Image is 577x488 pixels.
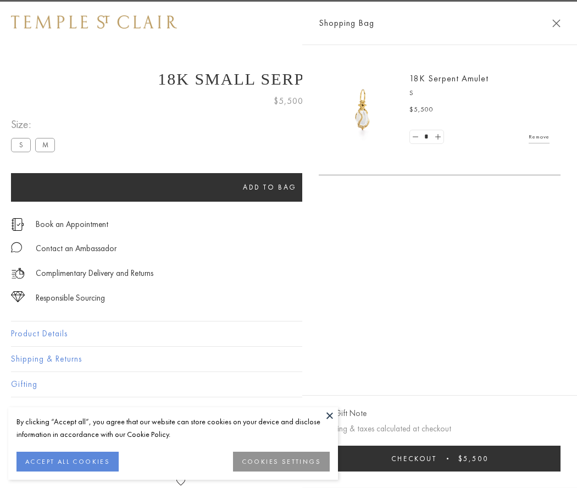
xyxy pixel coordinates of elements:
[11,115,59,134] span: Size:
[319,446,561,472] button: Checkout $5,500
[11,347,566,371] button: Shipping & Returns
[274,94,303,108] span: $5,500
[16,415,330,441] div: By clicking “Accept all”, you agree that our website can store cookies on your device and disclos...
[391,454,437,463] span: Checkout
[458,454,489,463] span: $5,500
[36,291,105,305] div: Responsible Sourcing
[11,138,31,152] label: S
[409,88,550,99] p: S
[11,291,25,302] img: icon_sourcing.svg
[36,267,153,280] p: Complimentary Delivery and Returns
[330,77,396,143] img: P51836-E11SERPPV
[432,130,443,144] a: Set quantity to 2
[233,452,330,472] button: COOKIES SETTINGS
[11,218,24,231] img: icon_appointment.svg
[11,267,25,280] img: icon_delivery.svg
[552,19,561,27] button: Close Shopping Bag
[319,407,367,420] button: Add Gift Note
[36,242,116,256] div: Contact an Ambassador
[16,452,119,472] button: ACCEPT ALL COOKIES
[35,138,55,152] label: M
[11,242,22,253] img: MessageIcon-01_2.svg
[11,15,177,29] img: Temple St. Clair
[319,422,561,436] p: Shipping & taxes calculated at checkout
[319,16,374,30] span: Shopping Bag
[11,70,566,88] h1: 18K Small Serpent Amulet
[410,130,421,144] a: Set quantity to 0
[11,372,566,397] button: Gifting
[409,73,489,84] a: 18K Serpent Amulet
[36,218,108,230] a: Book an Appointment
[243,182,297,192] span: Add to bag
[409,104,434,115] span: $5,500
[11,321,566,346] button: Product Details
[529,131,550,143] a: Remove
[11,173,529,202] button: Add to bag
